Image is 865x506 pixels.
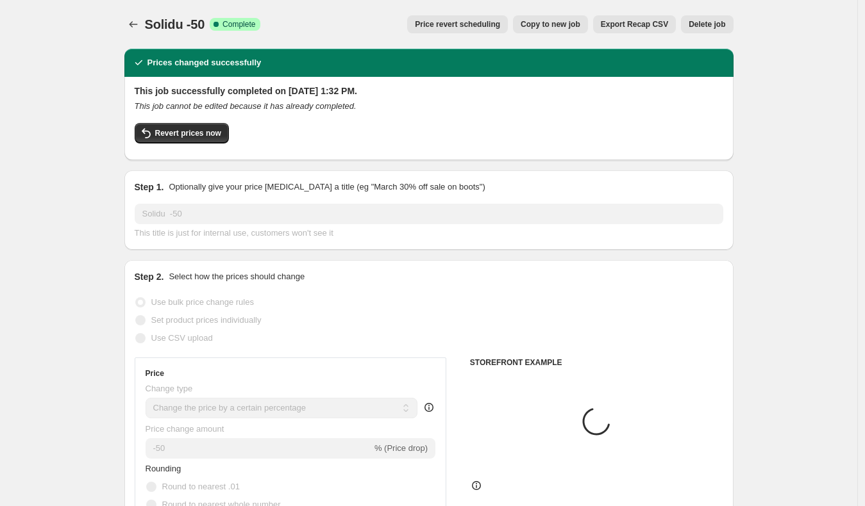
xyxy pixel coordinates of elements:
span: Change type [146,384,193,393]
span: Delete job [689,19,725,29]
span: Export Recap CSV [601,19,668,29]
span: Price revert scheduling [415,19,500,29]
span: Copy to new job [521,19,580,29]
span: % (Price drop) [374,443,428,453]
i: This job cannot be edited because it has already completed. [135,101,357,111]
span: Solidu -50 [145,17,205,31]
span: This title is just for internal use, customers won't see it [135,228,333,238]
span: Complete [223,19,255,29]
span: Rounding [146,464,181,473]
button: Delete job [681,15,733,33]
button: Copy to new job [513,15,588,33]
h3: Price [146,368,164,379]
p: Select how the prices should change [169,270,305,283]
h2: Prices changed successfully [147,56,262,69]
span: Revert prices now [155,128,221,138]
button: Revert prices now [135,123,229,143]
span: Set product prices individually [151,315,262,325]
h2: Step 1. [135,181,164,193]
span: Use bulk price change rules [151,297,254,307]
input: -15 [146,438,372,459]
p: Optionally give your price [MEDICAL_DATA] a title (eg "March 30% off sale on boots") [169,181,485,193]
input: 30% off holiday sale [135,204,723,224]
h2: This job successfully completed on [DATE] 1:32 PM. [135,85,723,97]
div: help [423,401,435,414]
button: Price change jobs [124,15,142,33]
h2: Step 2. [135,270,164,283]
h6: STOREFRONT EXAMPLE [470,357,723,368]
span: Price change amount [146,424,224,434]
button: Price revert scheduling [407,15,508,33]
button: Export Recap CSV [593,15,676,33]
span: Use CSV upload [151,333,213,343]
span: Round to nearest .01 [162,482,240,491]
